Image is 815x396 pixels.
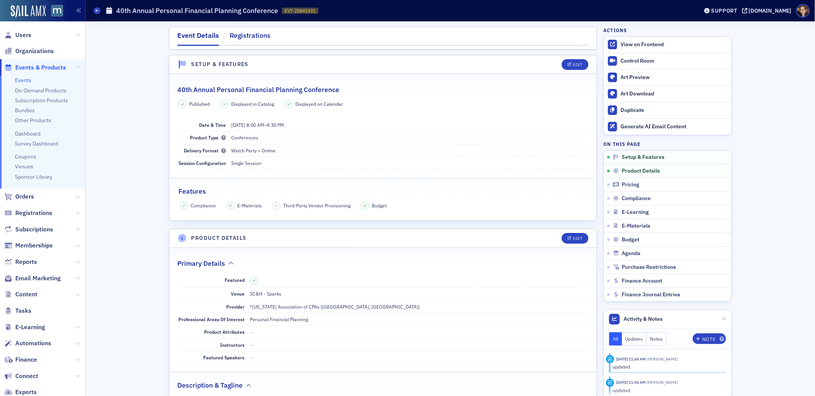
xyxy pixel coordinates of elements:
[46,5,63,18] a: View Homepage
[15,241,53,250] span: Memberships
[4,307,31,315] a: Tasks
[613,363,721,370] div: updated
[15,225,53,234] span: Subscriptions
[51,5,63,17] img: SailAMX
[621,91,728,97] div: Art Download
[15,63,66,72] span: Events & Products
[15,339,51,348] span: Automations
[15,47,54,55] span: Organizations
[203,354,245,360] span: Featured Speakers
[4,258,37,266] a: Reports
[4,323,45,331] a: E-Learning
[749,7,792,14] div: [DOMAIN_NAME]
[189,100,210,107] span: Published
[295,100,343,107] span: Displayed on Calendar
[15,140,58,147] a: Survey Dashboard
[4,192,34,201] a: Orders
[15,258,37,266] span: Reports
[4,356,37,364] a: Finance
[372,202,387,209] span: Budget
[622,278,663,284] span: Finance Account
[603,27,627,34] h4: Actions
[4,63,66,72] a: Events & Products
[11,5,46,18] img: SailAMX
[285,8,316,14] span: EVT-20841431
[621,107,728,114] div: Duplicate
[621,58,728,65] div: Control Room
[15,130,41,137] a: Dashboard
[191,60,249,68] h4: Setup & Features
[616,380,646,385] time: 9/22/2025 11:38 AM
[15,323,45,331] span: E-Learning
[604,69,731,86] a: Art Preview
[622,209,649,216] span: E-Learning
[15,77,31,84] a: Events
[4,225,53,234] a: Subscriptions
[250,291,281,297] span: SC&H - Sparks
[204,329,245,335] span: Product Attributes
[231,160,261,166] span: Single Session
[15,209,52,217] span: Registrations
[711,7,737,14] div: Support
[604,37,731,53] a: View on Frontend
[231,100,274,107] span: Displayed in Catalog
[4,209,52,217] a: Registrations
[177,259,225,268] h2: Primary Details
[562,233,588,244] button: Edit
[250,316,308,323] div: Personal Financial Planning
[702,337,715,341] div: Note
[573,236,583,241] div: Edit
[15,153,36,160] a: Coupons
[267,122,284,128] time: 4:30 PM
[177,31,219,46] div: Event Details
[116,6,278,15] h1: 40th Annual Personal Financial Planning Conference
[250,342,254,348] span: —
[4,339,51,348] a: Automations
[177,380,243,390] h2: Description & Tagline
[275,203,277,208] span: –
[604,86,731,102] a: Art Download
[191,234,247,242] h4: Product Details
[622,223,651,230] span: E-Materials
[231,122,284,128] span: –
[231,291,245,297] span: Venue
[622,291,681,298] span: Finance Journal Entries
[190,134,226,141] span: Product Type
[220,342,245,348] span: Instructors
[742,8,794,13] button: [DOMAIN_NAME]
[15,107,35,114] a: Bundles
[15,192,34,201] span: Orders
[199,122,226,128] span: Date & Time
[622,154,665,161] span: Setup & Features
[796,4,810,18] span: Profile
[604,118,731,135] button: Generate AI Email Content
[613,387,721,394] div: updated
[624,315,663,323] span: Activity & Notes
[609,332,622,346] button: All
[15,307,31,315] span: Tasks
[184,147,226,154] span: Delivery Format
[226,304,245,310] span: Provider
[562,59,588,70] button: Edit
[246,122,264,128] time: 8:00 AM
[15,173,52,180] a: Sponsor Library
[621,74,728,81] div: Art Preview
[621,123,728,130] div: Generate AI Email Content
[622,181,640,188] span: Pricing
[237,202,262,209] span: E-Materials
[15,372,38,380] span: Connect
[622,250,641,257] span: Agenda
[15,87,66,94] a: On-Demand Products
[4,372,38,380] a: Connect
[231,134,258,141] span: Conferences
[616,356,646,362] time: 9/22/2025 11:44 AM
[15,31,31,39] span: Users
[15,274,61,283] span: Email Marketing
[231,147,275,154] span: Watch Party + Online
[15,163,33,170] a: Venues
[177,85,339,95] h2: 40th Annual Personal Financial Planning Conference
[622,236,640,243] span: Budget
[646,380,678,385] span: Dee Sullivan
[191,202,216,209] span: Compliance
